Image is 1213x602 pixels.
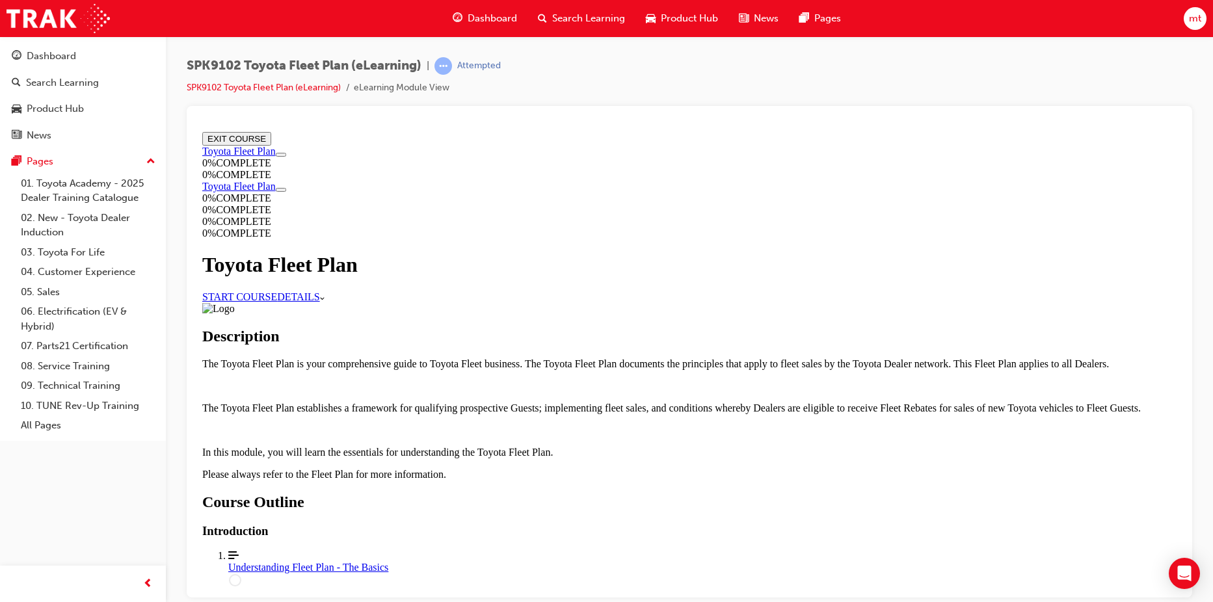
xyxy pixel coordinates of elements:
[27,154,53,169] div: Pages
[146,153,155,170] span: up-icon
[5,126,980,150] h1: Toyota Fleet Plan
[5,231,980,243] p: The Toyota Fleet Plan is your comprehensive guide to Toyota Fleet business. The Toyota Fleet Plan...
[31,423,980,460] a: Understanding Fleet Plan - The Basics
[16,415,161,436] a: All Pages
[5,44,161,68] a: Dashboard
[789,5,851,32] a: pages-iconPages
[7,4,110,33] img: Trak
[427,59,429,73] span: |
[453,10,462,27] span: guage-icon
[5,19,980,54] section: Course Information
[16,396,161,416] a: 10. TUNE Rev-Up Training
[635,5,728,32] a: car-iconProduct Hub
[552,11,625,26] span: Search Learning
[5,397,980,412] h3: Introduction
[187,82,341,93] a: SPK9102 Toyota Fleet Plan (eLearning)
[5,5,74,19] button: EXIT COURSE
[27,128,51,143] div: News
[12,130,21,142] span: news-icon
[5,89,980,101] div: 0 % COMPLETE
[5,77,187,89] div: 0 % COMPLETE
[5,164,80,176] a: START COURSE
[16,242,161,263] a: 03. Toyota For Life
[739,10,749,27] span: news-icon
[143,576,153,592] span: prev-icon
[12,103,21,115] span: car-icon
[12,77,21,89] span: search-icon
[5,97,161,121] a: Product Hub
[5,101,980,112] div: 0 % COMPLETE
[5,320,980,332] p: In this module, you will learn the essentials for understanding the Toyota Fleet Plan.
[80,164,122,176] span: DETAILS
[80,164,127,176] a: DETAILS
[5,54,79,65] a: Toyota Fleet Plan
[457,60,501,72] div: Attempted
[5,124,161,148] a: News
[31,435,980,447] div: Understanding Fleet Plan - The Basics
[434,57,452,75] span: learningRecordVerb_ATTEMPT-icon
[12,156,21,168] span: pages-icon
[16,356,161,376] a: 08. Service Training
[16,336,161,356] a: 07. Parts21 Certification
[5,19,79,30] a: Toyota Fleet Plan
[5,42,980,54] div: 0 % COMPLETE
[1184,7,1206,30] button: mt
[799,10,809,27] span: pages-icon
[16,376,161,396] a: 09. Technical Training
[5,42,161,150] button: DashboardSearch LearningProduct HubNews
[5,150,161,174] button: Pages
[5,31,980,42] div: 0 % COMPLETE
[646,10,656,27] span: car-icon
[661,11,718,26] span: Product Hub
[12,51,21,62] span: guage-icon
[5,176,38,188] img: Logo
[5,54,187,89] section: Course Information
[26,75,99,90] div: Search Learning
[1189,11,1201,26] span: mt
[16,302,161,336] a: 06. Electrification (EV & Hybrid)
[5,367,980,384] h2: Course Outline
[27,49,76,64] div: Dashboard
[354,81,449,96] li: eLearning Module View
[27,101,84,116] div: Product Hub
[16,174,161,208] a: 01. Toyota Academy - 2025 Dealer Training Catalogue
[16,208,161,242] a: 02. New - Toyota Dealer Induction
[538,10,547,27] span: search-icon
[16,282,161,302] a: 05. Sales
[728,5,789,32] a: news-iconNews
[468,11,517,26] span: Dashboard
[754,11,779,26] span: News
[16,262,161,282] a: 04. Customer Experience
[1169,558,1200,589] div: Open Intercom Messenger
[442,5,527,32] a: guage-iconDashboard
[5,66,187,77] div: 0 % COMPLETE
[187,59,421,73] span: SPK9102 Toyota Fleet Plan (eLearning)
[5,342,980,354] p: Please always refer to the Fleet Plan for more information.
[5,276,980,287] p: The Toyota Fleet Plan establishes a framework for qualifying prospective Guests; implementing fle...
[5,201,980,218] h2: Description
[527,5,635,32] a: search-iconSearch Learning
[814,11,841,26] span: Pages
[5,71,161,95] a: Search Learning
